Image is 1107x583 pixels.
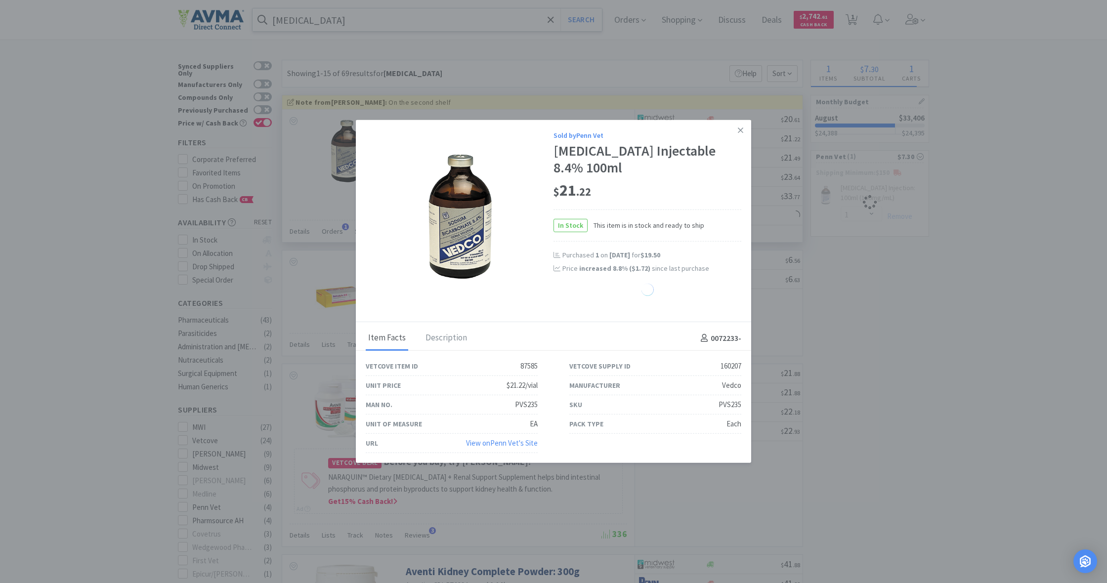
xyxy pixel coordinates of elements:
[726,418,741,430] div: Each
[553,184,559,198] span: $
[721,360,741,372] div: 160207
[507,379,538,391] div: $21.22/vial
[609,250,630,259] span: [DATE]
[562,250,741,260] div: Purchased on for
[366,438,378,449] div: URL
[553,180,591,200] span: 21
[366,326,408,351] div: Item Facts
[366,399,392,410] div: Man No.
[569,380,620,391] div: Manufacturer
[466,438,538,448] a: View onPenn Vet's Site
[596,250,599,259] span: 1
[569,399,582,410] div: SKU
[719,399,741,411] div: PVS235
[632,264,648,273] span: $1.72
[562,263,741,274] div: Price since last purchase
[1073,549,1097,573] div: Open Intercom Messenger
[588,220,704,231] span: This item is in stock and ready to ship
[697,332,741,345] h4: 0072233 -
[366,380,401,391] div: Unit Price
[366,418,422,429] div: Unit of Measure
[515,399,538,411] div: PVS235
[553,130,741,141] div: Sold by Penn Vet
[569,418,603,429] div: Pack Type
[640,250,660,259] span: $19.50
[395,154,524,282] img: 186b3c991aeb471b809ceb40a358f0ce_160207.png
[520,360,538,372] div: 87585
[576,184,591,198] span: . 22
[569,361,631,372] div: Vetcove Supply ID
[553,143,741,176] div: [MEDICAL_DATA] Injectable 8.4% 100ml
[423,326,469,351] div: Description
[554,219,587,232] span: In Stock
[579,264,650,273] span: increased 8.8 % ( )
[722,379,741,391] div: Vedco
[530,418,538,430] div: EA
[366,361,418,372] div: Vetcove Item ID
